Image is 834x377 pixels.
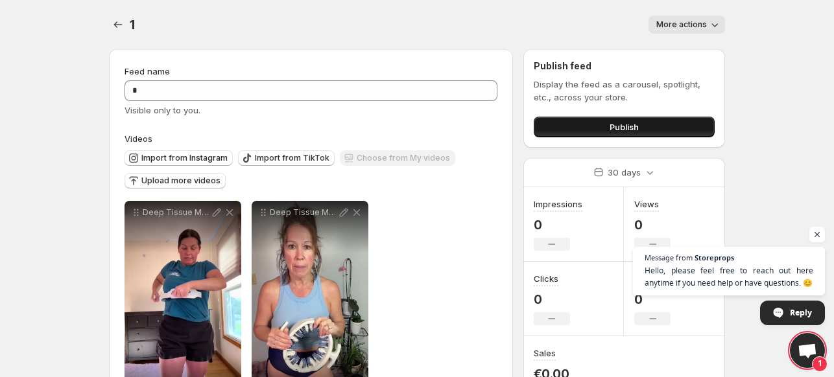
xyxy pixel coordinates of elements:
p: 30 days [608,166,641,179]
p: Deep Tissue Massage Roller Baresculpt 8 [143,207,210,218]
span: Import from TikTok [255,153,329,163]
span: Hello, please feel free to reach out here anytime if you need help or have questions. 😊 [645,264,813,289]
button: Publish [534,117,715,137]
h3: Clicks [534,272,558,285]
div: Open chat [790,333,825,368]
p: 0 [634,217,671,233]
span: 1 [812,356,828,372]
p: 0 [534,291,570,307]
span: Reply [790,301,812,324]
h3: Sales [534,347,556,360]
span: Videos [125,133,152,144]
h3: Impressions [534,198,582,211]
h3: Views [634,198,659,211]
span: Feed name [125,66,170,76]
button: Import from Instagram [125,150,233,166]
span: Upload more videos [141,176,220,186]
h2: Publish feed [534,60,715,73]
button: Import from TikTok [238,150,335,166]
button: Settings [109,16,127,34]
span: Publish [610,120,639,133]
p: 0 [534,217,582,233]
button: Upload more videos [125,173,226,188]
span: 1 [130,17,135,32]
button: More actions [649,16,725,34]
span: Visible only to you. [125,105,200,115]
span: Import from Instagram [141,153,228,163]
p: Deep Tissue Massage Roller Baresculpt 10 [270,207,337,218]
span: Message from [645,254,693,261]
p: Display the feed as a carousel, spotlight, etc., across your store. [534,78,715,104]
span: More actions [656,19,707,30]
span: Storeprops [695,254,734,261]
